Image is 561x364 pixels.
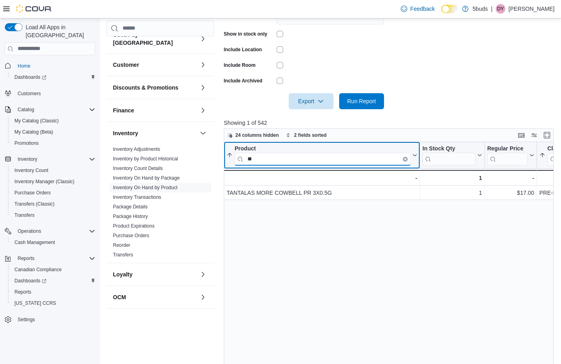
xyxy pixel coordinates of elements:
a: Purchase Orders [11,188,54,198]
span: Home [14,61,95,71]
div: Product [235,145,411,165]
a: Package Details [113,204,148,209]
span: Transfers [113,251,133,258]
span: Transfers (Classic) [11,199,95,209]
button: 2 fields sorted [283,130,330,140]
span: Package Details [113,203,148,210]
h3: Discounts & Promotions [113,83,178,91]
button: Operations [2,226,99,237]
h3: Inventory [113,129,138,137]
h3: Customer [113,60,139,68]
span: Washington CCRS [11,298,95,308]
span: Purchase Orders [11,188,95,198]
span: Transfers [14,212,34,218]
a: Dashboards [8,72,99,83]
a: Transfers [113,252,133,257]
button: My Catalog (Beta) [8,126,99,138]
button: Inventory [2,154,99,165]
a: Dashboards [11,276,50,286]
span: Package History [113,213,148,219]
button: 24 columns hidden [224,130,282,140]
button: Canadian Compliance [8,264,99,275]
button: Enter fullscreen [542,130,552,140]
div: 1 [422,173,482,183]
h3: Loyalty [113,270,133,278]
span: Inventory On Hand by Product [113,184,177,190]
button: Inventory [198,128,208,138]
a: Promotions [11,138,42,148]
span: Dashboards [14,278,46,284]
span: Load All Apps in [GEOGRAPHIC_DATA] [22,23,95,39]
button: Operations [14,226,44,236]
button: My Catalog (Classic) [8,115,99,126]
button: Transfers [8,210,99,221]
p: 5buds [473,4,488,14]
button: Discounts & Promotions [113,83,197,91]
button: Loyalty [198,269,208,279]
a: Inventory Count [11,166,52,175]
p: | [491,4,493,14]
span: Catalog [14,105,95,114]
div: In Stock Qty [422,145,476,152]
button: Cash Management [8,237,99,248]
label: Include Archived [224,78,262,84]
span: Reports [14,254,95,263]
span: 2 fields sorted [294,132,326,138]
a: Product Expirations [113,223,155,228]
span: Inventory Count [11,166,95,175]
button: Customer [113,60,197,68]
button: Promotions [8,138,99,149]
div: Inventory [107,144,214,262]
button: Inventory [113,129,197,137]
button: Run Report [339,93,384,109]
button: OCM [113,293,197,301]
span: 24 columns hidden [235,132,279,138]
button: Loyalty [113,270,197,278]
a: Purchase Orders [113,232,149,238]
div: Product [235,145,411,152]
label: Show in stock only [224,31,267,37]
button: OCM [198,292,208,302]
a: Inventory Adjustments [113,146,160,152]
a: Canadian Compliance [11,265,65,274]
span: My Catalog (Beta) [14,129,53,135]
span: My Catalog (Classic) [14,118,59,124]
span: Inventory Transactions [113,194,161,200]
span: Promotions [14,140,39,146]
button: Finance [113,106,197,114]
span: Promotions [11,138,95,148]
a: Home [14,61,34,71]
img: Cova [16,5,52,13]
div: - [487,173,534,183]
button: Purchase Orders [8,187,99,198]
a: My Catalog (Beta) [11,127,56,137]
a: [US_STATE] CCRS [11,298,59,308]
h3: Cova Pay [GEOGRAPHIC_DATA] [113,30,197,46]
div: - [226,173,417,183]
span: Customers [18,90,41,97]
div: TANTALAS MORE COWBELL PR 3X0.5G [227,188,417,198]
div: Regular Price [487,145,527,152]
span: DY [497,4,504,14]
button: Home [2,60,99,72]
button: ProductClear input [227,145,417,165]
div: In Stock Qty [422,145,476,165]
span: Cash Management [14,239,55,246]
span: Purchase Orders [113,232,149,238]
button: Catalog [14,105,37,114]
span: Reorder [113,242,130,248]
a: Settings [14,315,38,324]
p: Showing 1 of 542 [224,119,557,127]
span: My Catalog (Beta) [11,127,95,137]
span: Dashboards [11,72,95,82]
button: Inventory Manager (Classic) [8,176,99,187]
button: Keyboard shortcuts [517,130,526,140]
button: [US_STATE] CCRS [8,298,99,309]
a: Transfers (Classic) [11,199,58,209]
span: Canadian Compliance [11,265,95,274]
input: Dark Mode [441,5,458,13]
button: Reports [14,254,38,263]
nav: Complex example [5,57,95,346]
